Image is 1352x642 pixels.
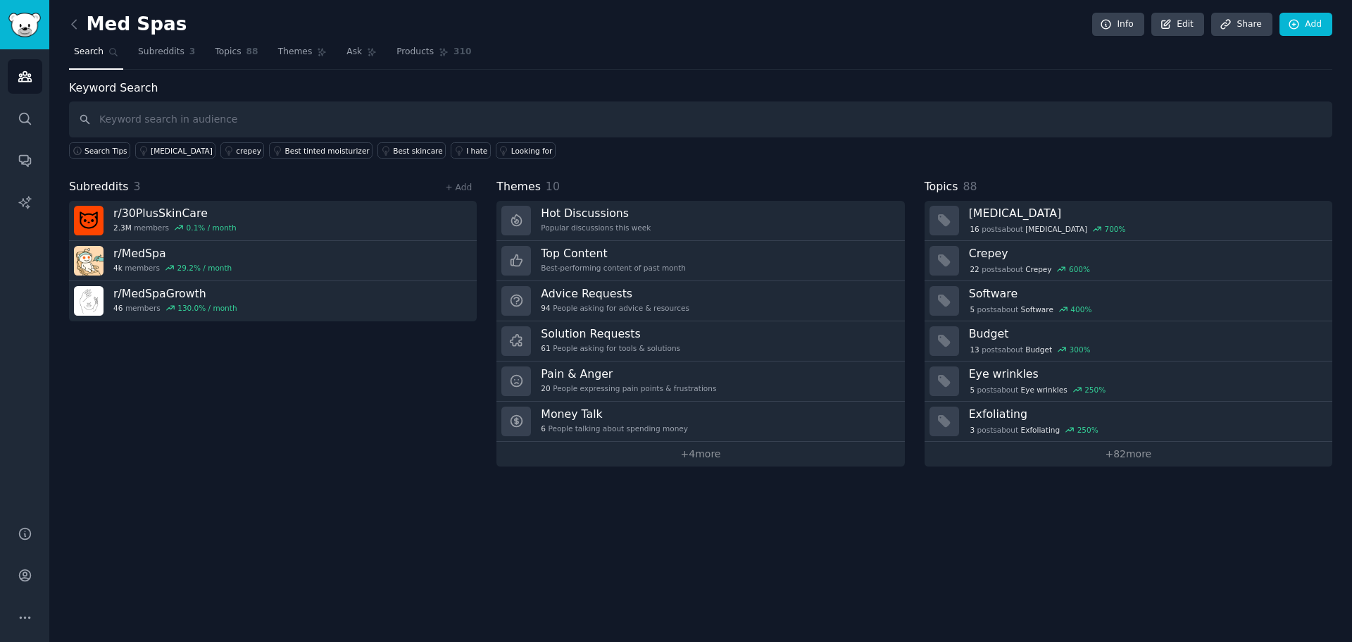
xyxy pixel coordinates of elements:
[963,180,977,193] span: 88
[969,326,1322,341] h3: Budget
[541,366,716,381] h3: Pain & Anger
[210,41,263,70] a: Topics88
[496,442,904,467] a: +4more
[541,303,689,313] div: People asking for advice & resources
[1084,385,1106,395] div: 250 %
[135,142,215,159] a: [MEDICAL_DATA]
[113,246,232,261] h3: r/ MedSpa
[84,146,127,156] span: Search Tips
[377,142,446,159] a: Best skincare
[496,281,904,321] a: Advice Requests94People asking for advice & resources
[74,206,104,235] img: 30PlusSkinCare
[342,41,382,70] a: Ask
[1070,345,1091,354] div: 300 %
[113,223,237,233] div: members
[1104,224,1125,234] div: 700 %
[69,281,477,321] a: r/MedSpaGrowth46members130.0% / month
[1077,425,1098,435] div: 250 %
[69,201,477,241] a: r/30PlusSkinCare2.3Mmembers0.1% / month
[246,46,258,58] span: 88
[1070,304,1091,314] div: 400 %
[69,81,158,94] label: Keyword Search
[541,343,680,353] div: People asking for tools & solutions
[969,366,1322,381] h3: Eye wrinkles
[925,241,1332,281] a: Crepey22postsaboutCrepey600%
[1025,224,1087,234] span: [MEDICAL_DATA]
[496,178,541,196] span: Themes
[177,263,232,273] div: 29.2 % / month
[273,41,332,70] a: Themes
[496,402,904,442] a: Money Talk6People talking about spending money
[269,142,373,159] a: Best tinted moisturizer
[133,41,200,70] a: Subreddits3
[970,264,979,274] span: 22
[541,326,680,341] h3: Solution Requests
[69,13,187,36] h2: Med Spas
[392,41,476,70] a: Products310
[496,321,904,362] a: Solution Requests61People asking for tools & solutions
[496,142,556,159] a: Looking for
[466,146,487,156] div: I hate
[496,362,904,402] a: Pain & Anger20People expressing pain points & frustrations
[969,424,1100,436] div: post s about
[1279,13,1332,37] a: Add
[541,383,550,393] span: 20
[278,46,313,58] span: Themes
[74,46,104,58] span: Search
[445,183,472,192] a: + Add
[1021,304,1053,314] span: Software
[925,442,1332,467] a: +82more
[541,263,686,273] div: Best-performing content of past month
[113,303,123,313] span: 46
[925,201,1332,241] a: [MEDICAL_DATA]16postsabout[MEDICAL_DATA]700%
[546,180,560,193] span: 10
[113,286,237,301] h3: r/ MedSpaGrowth
[925,362,1332,402] a: Eye wrinkles5postsaboutEye wrinkles250%
[969,407,1322,421] h3: Exfoliating
[1021,385,1068,395] span: Eye wrinkles
[969,343,1092,356] div: post s about
[511,146,553,156] div: Looking for
[113,303,237,313] div: members
[969,383,1107,396] div: post s about
[113,223,132,233] span: 2.3M
[541,303,550,313] span: 94
[113,263,123,273] span: 4k
[74,246,104,276] img: MedSpa
[925,178,958,196] span: Topics
[541,424,546,433] span: 6
[451,142,491,159] a: I hate
[1211,13,1272,37] a: Share
[69,101,1332,137] input: Keyword search in audience
[541,424,688,433] div: People talking about spending money
[8,13,41,37] img: GummySearch logo
[236,146,261,156] div: crepey
[393,146,442,156] div: Best skincare
[969,263,1091,276] div: post s about
[177,303,237,313] div: 130.0 % / month
[1151,13,1204,37] a: Edit
[925,402,1332,442] a: Exfoliating3postsaboutExfoliating250%
[969,303,1093,316] div: post s about
[346,46,362,58] span: Ask
[453,46,472,58] span: 310
[215,46,241,58] span: Topics
[541,407,688,421] h3: Money Talk
[970,385,975,395] span: 5
[496,241,904,281] a: Top ContentBest-performing content of past month
[69,142,130,159] button: Search Tips
[396,46,434,58] span: Products
[151,146,213,156] div: [MEDICAL_DATA]
[541,286,689,301] h3: Advice Requests
[970,425,975,435] span: 3
[969,223,1127,235] div: post s about
[113,206,237,221] h3: r/ 30PlusSkinCare
[969,206,1322,221] h3: [MEDICAL_DATA]
[970,345,979,354] span: 13
[541,246,686,261] h3: Top Content
[74,286,104,316] img: MedSpaGrowth
[1069,264,1090,274] div: 600 %
[1092,13,1144,37] a: Info
[138,46,184,58] span: Subreddits
[970,304,975,314] span: 5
